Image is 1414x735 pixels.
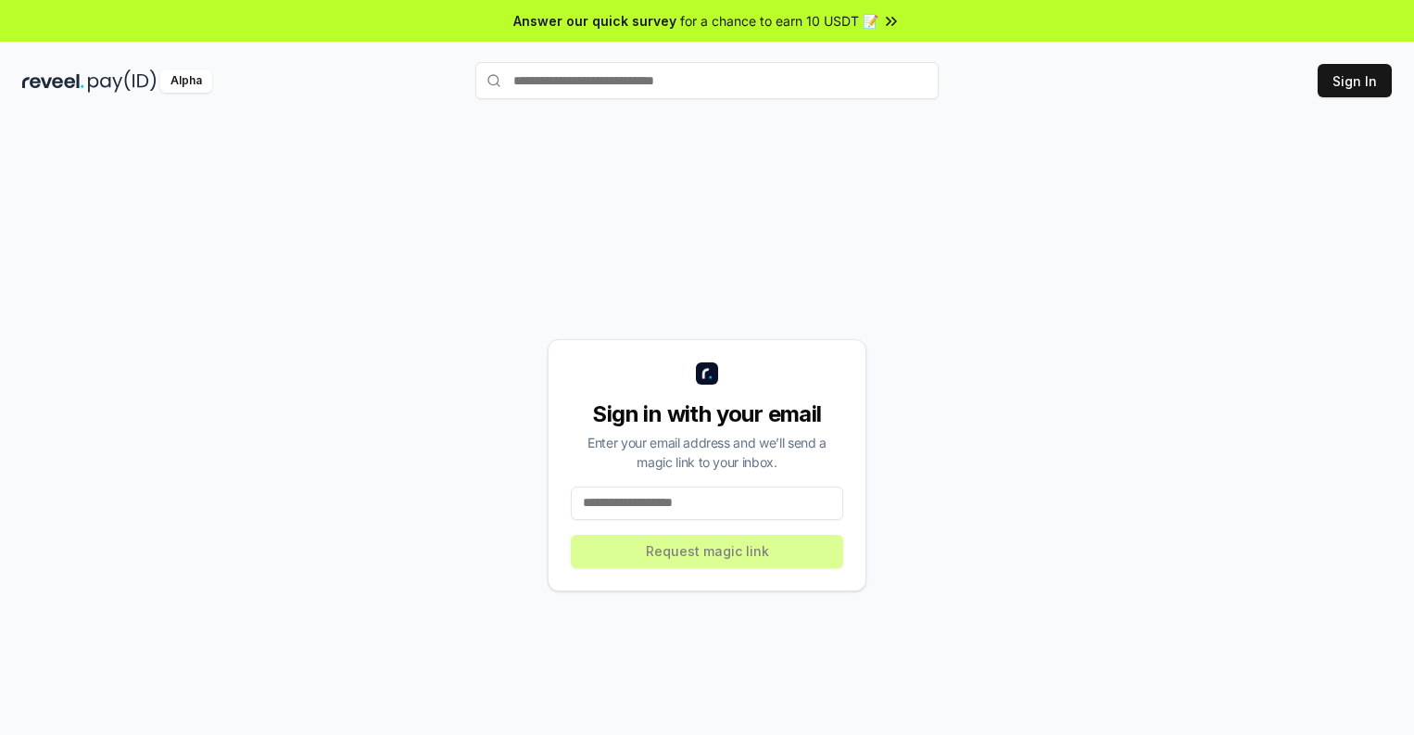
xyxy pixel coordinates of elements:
[571,399,843,429] div: Sign in with your email
[696,362,718,385] img: logo_small
[88,70,157,93] img: pay_id
[680,11,878,31] span: for a chance to earn 10 USDT 📝
[22,70,84,93] img: reveel_dark
[571,433,843,472] div: Enter your email address and we’ll send a magic link to your inbox.
[160,70,212,93] div: Alpha
[513,11,676,31] span: Answer our quick survey
[1318,64,1392,97] button: Sign In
